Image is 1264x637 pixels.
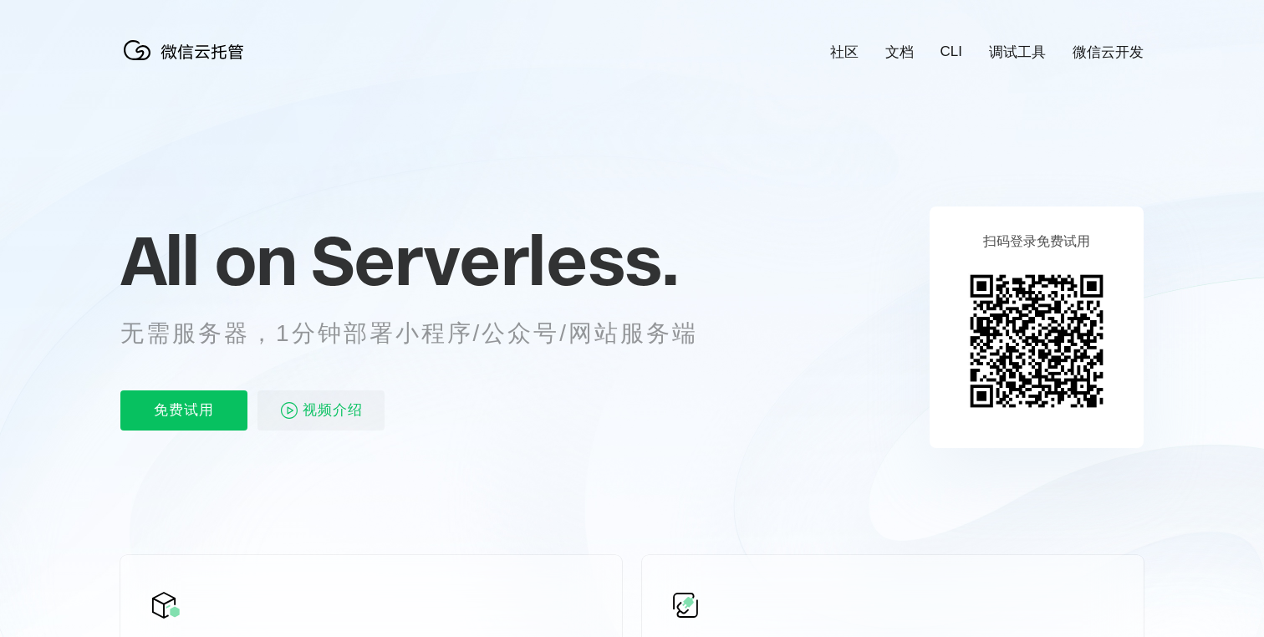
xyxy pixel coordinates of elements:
a: 文档 [885,43,914,62]
img: video_play.svg [279,400,299,420]
a: 社区 [830,43,859,62]
span: Serverless. [311,218,678,302]
img: 微信云托管 [120,33,254,67]
a: 微信云托管 [120,55,254,69]
span: 视频介绍 [303,390,363,431]
a: 微信云开发 [1073,43,1144,62]
p: 扫码登录免费试用 [983,233,1090,251]
a: CLI [940,43,962,60]
a: 调试工具 [989,43,1046,62]
p: 无需服务器，1分钟部署小程序/公众号/网站服务端 [120,317,729,350]
p: 免费试用 [120,390,247,431]
span: All on [120,218,295,302]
